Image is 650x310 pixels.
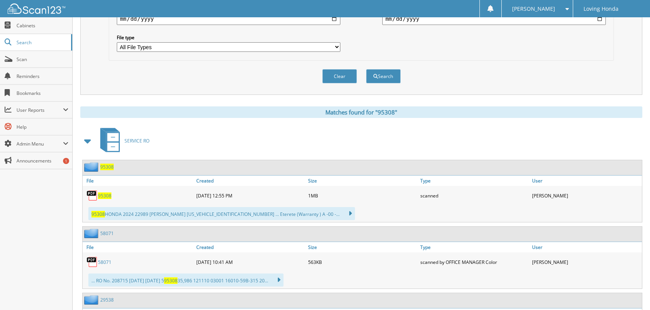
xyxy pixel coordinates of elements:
[418,176,530,186] a: Type
[83,242,194,252] a: File
[100,164,114,170] a: 95308
[382,13,606,25] input: end
[100,230,114,237] a: 58071
[98,192,111,199] a: 95308
[194,254,306,270] div: [DATE] 10:41 AM
[17,107,63,113] span: User Reports
[306,242,418,252] a: Size
[530,188,642,203] div: [PERSON_NAME]
[17,22,68,29] span: Cabinets
[100,297,114,303] a: 29538
[322,69,357,83] button: Clear
[17,73,68,80] span: Reminders
[512,7,555,11] span: [PERSON_NAME]
[80,106,642,118] div: Matches found for "95308"
[17,141,63,147] span: Admin Menu
[164,277,177,284] span: 95308
[17,39,67,46] span: Search
[98,259,111,265] a: 58071
[84,162,100,172] img: folder2.png
[83,176,194,186] a: File
[8,3,65,14] img: scan123-logo-white.svg
[17,56,68,63] span: Scan
[306,176,418,186] a: Size
[96,126,149,156] a: SERVICE RO
[117,34,340,41] label: File type
[86,256,98,268] img: PDF.png
[530,254,642,270] div: [PERSON_NAME]
[584,7,618,11] span: Loving Honda
[88,274,284,287] div: ... RO No. 208715 [DATE] [DATE] 5 35,986 121110 03001 16010-59B-315 20...
[418,242,530,252] a: Type
[418,254,530,270] div: scanned by OFFICE MANAGER Color
[306,188,418,203] div: 1MB
[63,158,69,164] div: 1
[17,157,68,164] span: Announcements
[117,13,340,25] input: start
[88,207,355,220] div: HONDA 2024 22989 [PERSON_NAME] [US_VEHICLE_IDENTIFICATION_NUMBER] ... Eterete (Warranty ) A -00 -...
[86,190,98,201] img: PDF.png
[124,138,149,144] span: SERVICE RO
[530,242,642,252] a: User
[84,229,100,238] img: folder2.png
[194,188,306,203] div: [DATE] 12:55 PM
[366,69,401,83] button: Search
[306,254,418,270] div: 563KB
[194,242,306,252] a: Created
[194,176,306,186] a: Created
[17,90,68,96] span: Bookmarks
[418,188,530,203] div: scanned
[91,211,105,217] span: 95308
[84,295,100,305] img: folder2.png
[17,124,68,130] span: Help
[530,176,642,186] a: User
